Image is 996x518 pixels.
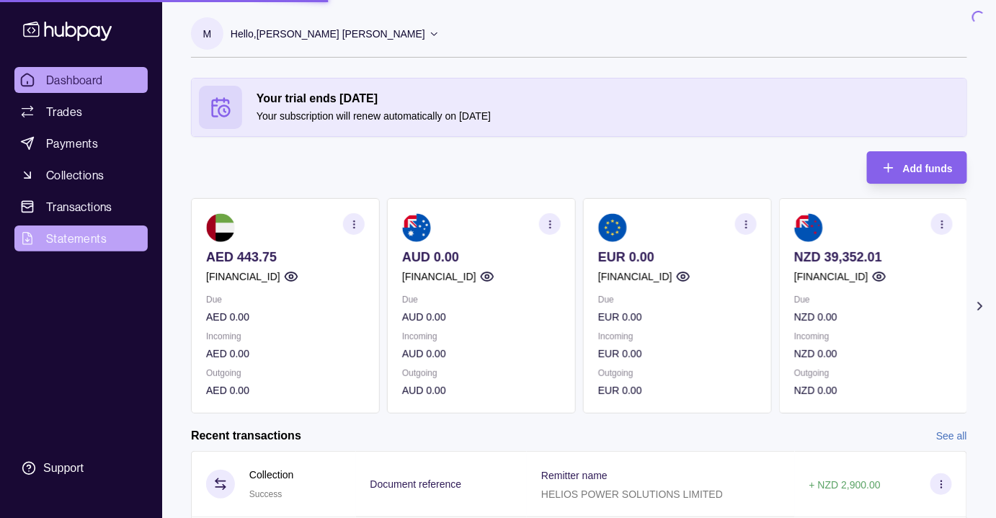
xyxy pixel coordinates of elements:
span: Add funds [903,163,953,174]
p: Due [598,292,757,308]
p: Document reference [370,478,462,490]
p: [FINANCIAL_ID] [206,269,280,285]
h2: Your trial ends [DATE] [257,91,959,107]
p: Due [794,292,953,308]
p: M [203,26,212,42]
a: Collections [14,162,148,188]
a: Trades [14,99,148,125]
p: Incoming [206,329,365,344]
p: Your subscription will renew automatically on [DATE] [257,108,959,124]
span: Payments [46,135,98,152]
a: Payments [14,130,148,156]
span: Collections [46,166,104,184]
p: AUD 0.00 [402,249,561,265]
p: HELIOS POWER SOLUTIONS LIMITED [541,488,723,500]
p: AED 0.00 [206,383,365,398]
p: AED 443.75 [206,249,365,265]
img: nz [794,213,823,242]
p: EUR 0.00 [598,383,757,398]
a: Transactions [14,194,148,220]
p: Collection [249,467,293,483]
p: AED 0.00 [206,309,365,325]
a: Support [14,453,148,483]
h2: Recent transactions [191,428,301,444]
p: Remitter name [541,470,608,481]
p: Incoming [402,329,561,344]
p: [FINANCIAL_ID] [598,269,672,285]
p: [FINANCIAL_ID] [794,269,868,285]
p: Outgoing [598,365,757,381]
p: NZD 39,352.01 [794,249,953,265]
span: Success [249,489,282,499]
p: Due [402,292,561,308]
p: NZD 0.00 [794,346,953,362]
p: NZD 0.00 [794,383,953,398]
p: Incoming [794,329,953,344]
img: au [402,213,431,242]
p: AUD 0.00 [402,309,561,325]
span: Transactions [46,198,112,215]
p: Hello, [PERSON_NAME] [PERSON_NAME] [231,26,425,42]
p: EUR 0.00 [598,309,757,325]
p: NZD 0.00 [794,309,953,325]
span: Trades [46,103,82,120]
p: EUR 0.00 [598,249,757,265]
p: EUR 0.00 [598,346,757,362]
div: Support [43,460,84,476]
p: AED 0.00 [206,346,365,362]
a: Dashboard [14,67,148,93]
p: Incoming [598,329,757,344]
span: Statements [46,230,107,247]
p: [FINANCIAL_ID] [402,269,476,285]
p: Outgoing [206,365,365,381]
p: Due [206,292,365,308]
span: Dashboard [46,71,103,89]
a: See all [936,428,967,444]
p: Outgoing [402,365,561,381]
img: ae [206,213,235,242]
p: Outgoing [794,365,953,381]
p: + NZD 2,900.00 [809,479,881,491]
p: AUD 0.00 [402,346,561,362]
button: Add funds [867,151,967,184]
p: AUD 0.00 [402,383,561,398]
a: Statements [14,225,148,251]
img: eu [598,213,627,242]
